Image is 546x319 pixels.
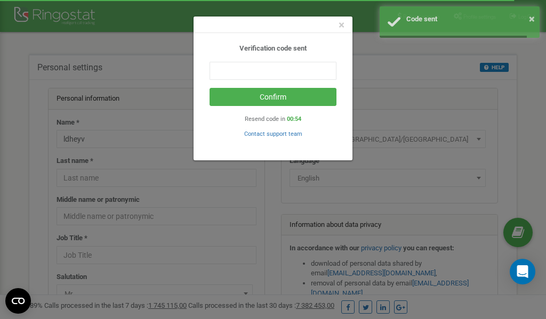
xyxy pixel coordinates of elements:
[210,88,336,106] button: Confirm
[339,20,344,31] button: Close
[287,116,301,122] span: 00:54
[339,19,344,31] span: ×
[5,288,31,314] button: Open CMP widget
[239,44,307,52] b: Verification code sent
[245,116,285,122] span: Resend code in
[244,130,302,137] small: Contact support team
[529,11,535,27] button: ×
[510,259,535,284] div: Open Intercom Messenger
[244,129,302,137] a: Contact support team
[406,14,532,24] div: Code sent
